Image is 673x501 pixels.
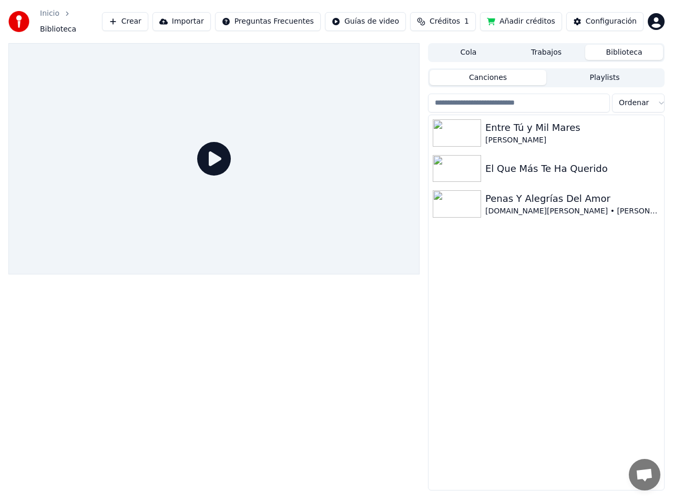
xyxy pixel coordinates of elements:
[629,459,660,490] div: Chat abierto
[566,12,644,31] button: Configuración
[40,24,76,35] span: Biblioteca
[430,70,546,85] button: Canciones
[430,16,460,27] span: Créditos
[215,12,321,31] button: Preguntas Frecuentes
[40,8,59,19] a: Inicio
[485,135,660,146] div: [PERSON_NAME]
[102,12,148,31] button: Crear
[410,12,476,31] button: Créditos1
[585,45,663,60] button: Biblioteca
[485,120,660,135] div: Entre Tú y Mil Mares
[152,12,211,31] button: Importar
[586,16,637,27] div: Configuración
[480,12,562,31] button: Añadir créditos
[546,70,663,85] button: Playlists
[40,8,102,35] nav: breadcrumb
[619,98,649,108] span: Ordenar
[325,12,406,31] button: Guías de video
[485,191,660,206] div: Penas Y Alegrías Del Amor
[485,206,660,217] div: [DOMAIN_NAME][PERSON_NAME] • [PERSON_NAME]
[464,16,469,27] span: 1
[8,11,29,32] img: youka
[485,161,660,176] div: El Que Más Te Ha Querido
[507,45,585,60] button: Trabajos
[430,45,507,60] button: Cola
